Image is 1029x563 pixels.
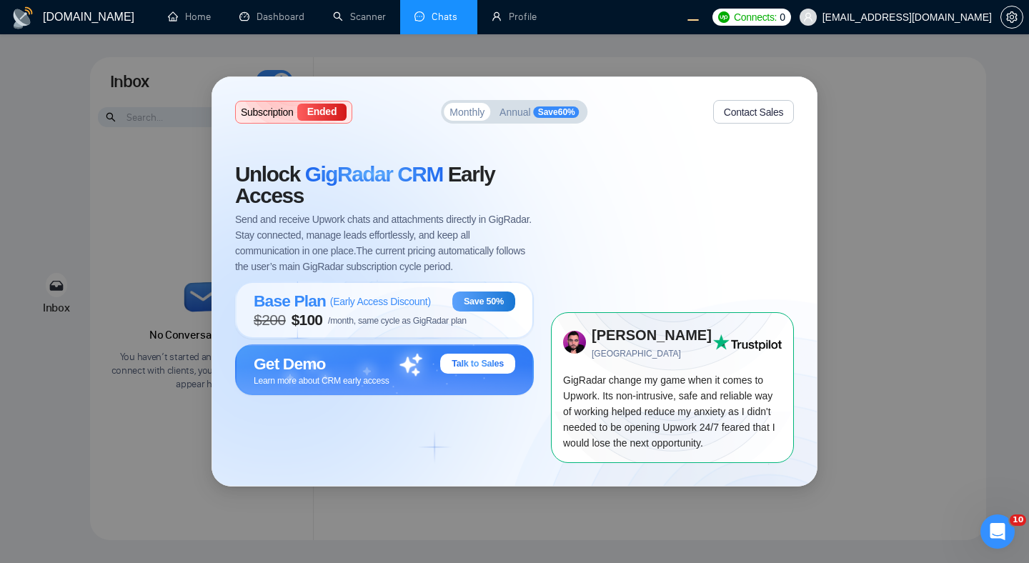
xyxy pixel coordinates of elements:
[241,107,293,117] span: Subscription
[713,334,782,351] img: Trust Pilot
[592,327,712,343] strong: [PERSON_NAME]
[305,162,443,186] span: GigRadar CRM
[592,347,713,361] span: [GEOGRAPHIC_DATA]
[464,296,504,307] span: Save 50%
[168,11,211,23] a: homeHome
[713,100,794,124] button: Contact Sales
[1010,514,1026,526] span: 10
[499,107,531,117] span: Annual
[563,374,775,449] span: GigRadar change my game when it comes to Upwork. Its non-intrusive, safe and reliable way of work...
[235,164,534,206] span: Unlock Early Access
[297,104,347,120] div: Ended
[444,103,490,121] button: Monthly
[330,296,431,307] span: ( Early Access Discount )
[328,316,467,326] span: /month, same cycle as GigRadar plan
[534,106,580,118] span: Save 60 %
[492,11,537,23] a: userProfile
[980,514,1015,549] iframe: Intercom live chat
[11,6,34,29] img: logo
[718,11,730,23] img: upwork-logo.png
[414,11,463,23] a: messageChats
[292,312,322,329] span: $ 100
[235,281,534,344] button: Base Plan(Early Access Discount)Save 50%$200$100/month, same cycle as GigRadar plan
[452,358,504,369] span: Talk to Sales
[235,211,534,274] span: Send and receive Upwork chats and attachments directly in GigRadar. Stay connected, manage leads ...
[449,107,484,117] span: Monthly
[1001,11,1023,23] span: setting
[780,9,785,25] span: 0
[333,11,386,23] a: searchScanner
[1000,11,1023,23] a: setting
[563,331,586,354] img: 73x73.png
[254,376,389,386] span: Learn more about CRM early access
[803,12,813,22] span: user
[1000,6,1023,29] button: setting
[235,344,534,402] button: Get DemoTalk to SalesLearn more about CRM early access
[254,312,286,329] span: $ 200
[254,354,326,374] span: Get Demo
[254,292,326,311] span: Base Plan
[734,9,777,25] span: Connects:
[239,11,304,23] a: dashboardDashboard
[494,103,585,121] button: AnnualSave60%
